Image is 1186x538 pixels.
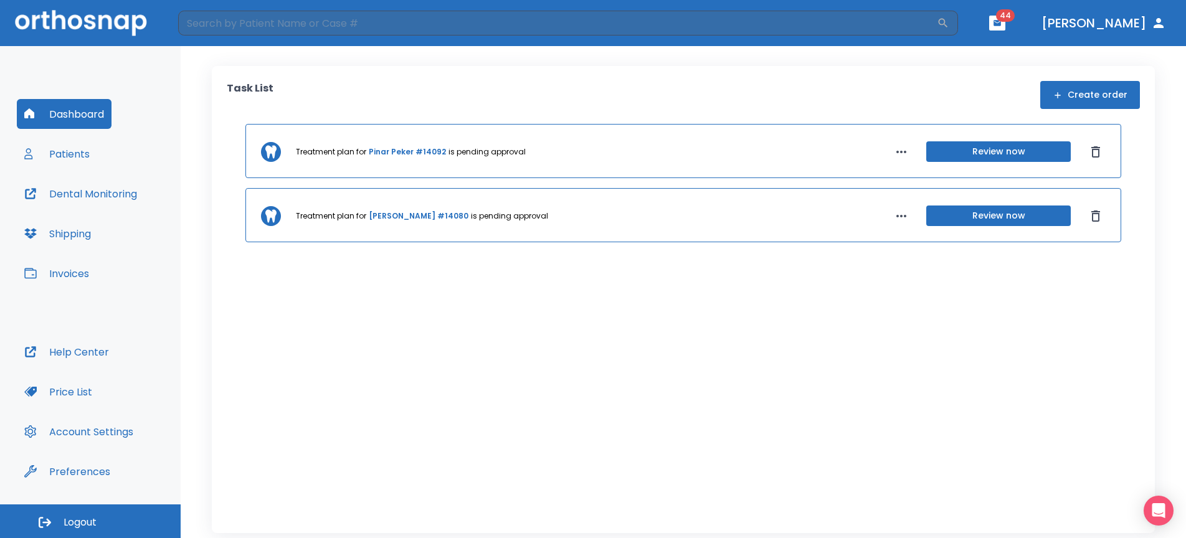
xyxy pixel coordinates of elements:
button: Account Settings [17,417,141,446]
img: Orthosnap [15,10,147,35]
button: Dismiss [1086,142,1106,162]
div: Open Intercom Messenger [1144,496,1174,526]
button: Dental Monitoring [17,179,145,209]
span: 44 [996,9,1015,22]
p: is pending approval [448,146,526,158]
p: Task List [227,81,273,109]
span: Logout [64,516,97,529]
button: Preferences [17,456,118,486]
button: [PERSON_NAME] [1037,12,1171,34]
button: Help Center [17,337,116,367]
p: Treatment plan for [296,146,366,158]
button: Price List [17,377,100,407]
button: Invoices [17,258,97,288]
a: [PERSON_NAME] #14080 [369,210,468,222]
button: Create order [1040,81,1140,109]
p: is pending approval [471,210,548,222]
p: Treatment plan for [296,210,366,222]
a: Pinar Peker #14092 [369,146,446,158]
button: Dashboard [17,99,111,129]
button: Review now [926,141,1071,162]
button: Patients [17,139,97,169]
button: Shipping [17,219,98,248]
input: Search by Patient Name or Case # [178,11,937,35]
button: Review now [926,205,1071,226]
button: Dismiss [1086,206,1106,226]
